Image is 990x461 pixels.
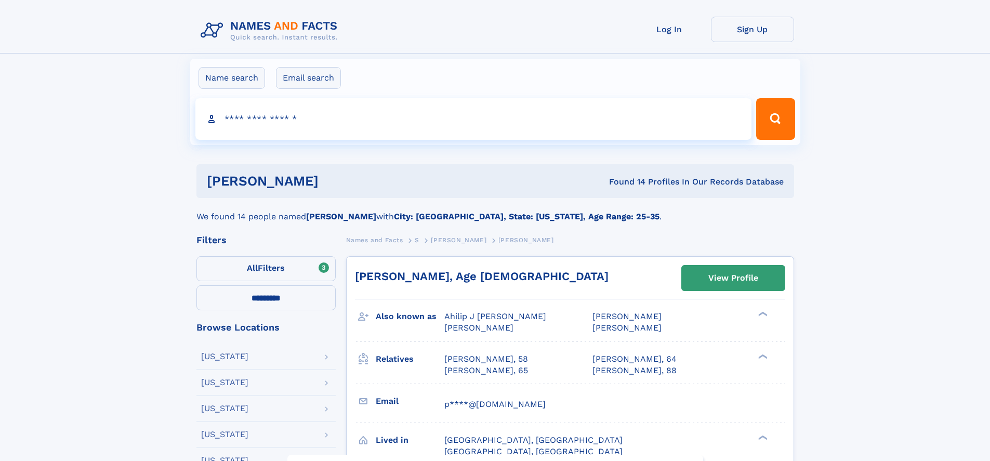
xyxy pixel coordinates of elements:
[444,353,528,365] a: [PERSON_NAME], 58
[376,308,444,325] h3: Also known as
[628,17,711,42] a: Log In
[464,176,784,188] div: Found 14 Profiles In Our Records Database
[444,365,528,376] a: [PERSON_NAME], 65
[196,198,794,223] div: We found 14 people named with .
[592,365,677,376] a: [PERSON_NAME], 88
[201,430,248,439] div: [US_STATE]
[376,392,444,410] h3: Email
[247,263,258,273] span: All
[756,434,768,441] div: ❯
[415,236,419,244] span: S
[207,175,464,188] h1: [PERSON_NAME]
[276,67,341,89] label: Email search
[756,311,768,318] div: ❯
[431,233,486,246] a: [PERSON_NAME]
[201,352,248,361] div: [US_STATE]
[444,311,546,321] span: Ahilip J [PERSON_NAME]
[756,353,768,360] div: ❯
[592,311,662,321] span: [PERSON_NAME]
[431,236,486,244] span: [PERSON_NAME]
[444,446,623,456] span: [GEOGRAPHIC_DATA], [GEOGRAPHIC_DATA]
[394,212,659,221] b: City: [GEOGRAPHIC_DATA], State: [US_STATE], Age Range: 25-35
[201,404,248,413] div: [US_STATE]
[196,256,336,281] label: Filters
[682,266,785,291] a: View Profile
[415,233,419,246] a: S
[306,212,376,221] b: [PERSON_NAME]
[376,350,444,368] h3: Relatives
[376,431,444,449] h3: Lived in
[199,67,265,89] label: Name search
[756,98,795,140] button: Search Button
[444,435,623,445] span: [GEOGRAPHIC_DATA], [GEOGRAPHIC_DATA]
[592,353,677,365] a: [PERSON_NAME], 64
[196,235,336,245] div: Filters
[444,323,513,333] span: [PERSON_NAME]
[201,378,248,387] div: [US_STATE]
[195,98,752,140] input: search input
[355,270,609,283] a: [PERSON_NAME], Age [DEMOGRAPHIC_DATA]
[196,323,336,332] div: Browse Locations
[711,17,794,42] a: Sign Up
[592,323,662,333] span: [PERSON_NAME]
[196,17,346,45] img: Logo Names and Facts
[498,236,554,244] span: [PERSON_NAME]
[346,233,403,246] a: Names and Facts
[708,266,758,290] div: View Profile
